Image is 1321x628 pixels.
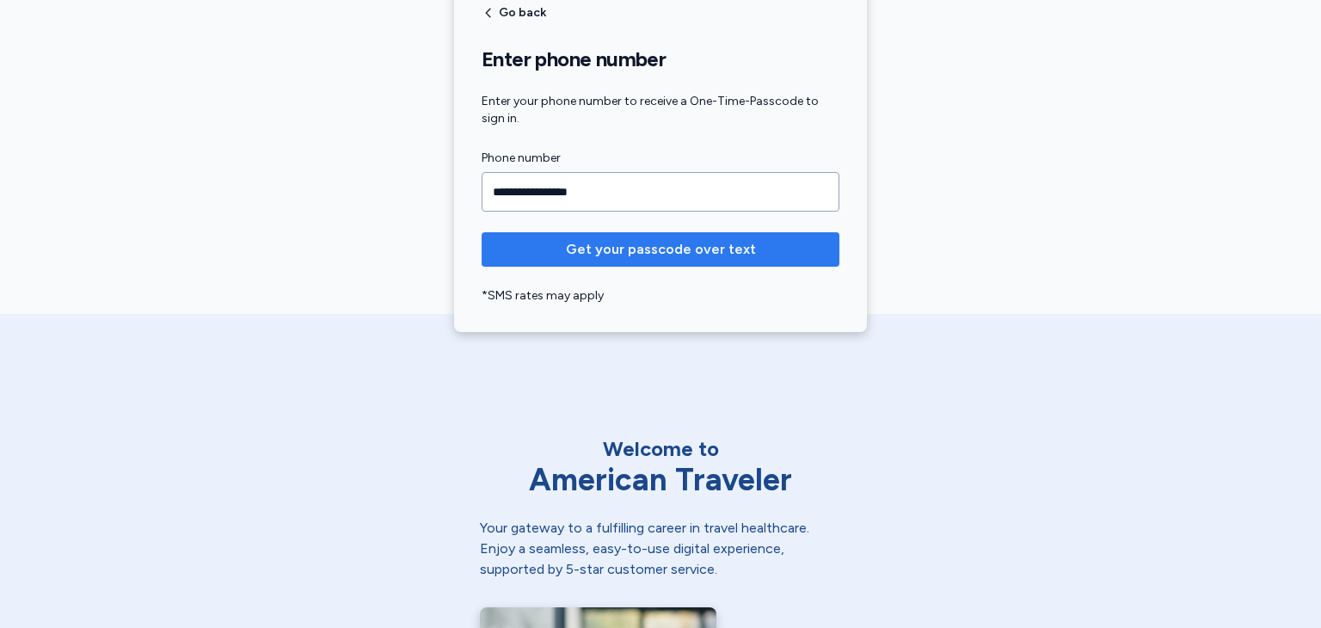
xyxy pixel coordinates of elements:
span: Go back [499,7,546,19]
button: Go back [482,6,546,20]
div: *SMS rates may apply [482,287,839,305]
div: Enter your phone number to receive a One-Time-Passcode to sign in. [482,93,839,127]
div: Welcome to [480,435,841,463]
div: American Traveler [480,463,841,497]
button: Get your passcode over text [482,232,839,267]
span: Get your passcode over text [566,239,756,260]
h1: Enter phone number [482,46,839,72]
label: Phone number [482,148,839,169]
div: Your gateway to a fulfilling career in travel healthcare. Enjoy a seamless, easy-to-use digital e... [480,518,841,580]
input: Phone number [482,172,839,212]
